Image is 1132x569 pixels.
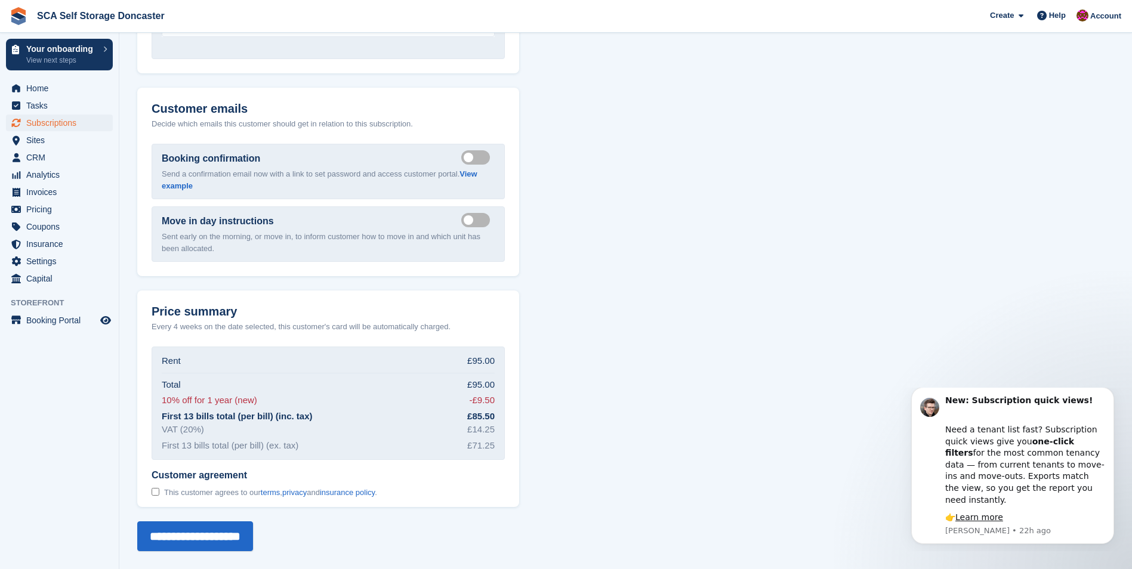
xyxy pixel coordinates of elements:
div: First 13 bills total (per bill) (inc. tax) [162,410,313,423]
a: menu [6,312,113,329]
span: Analytics [26,166,98,183]
span: Help [1049,10,1066,21]
h2: Customer emails [152,102,505,116]
div: £95.00 [467,378,495,392]
p: Your onboarding [26,45,97,53]
p: Sent early on the morning, or move in, to inform customer how to move in and which unit has been ... [162,231,495,254]
p: Decide which emails this customer should get in relation to this subscription. [152,118,505,130]
img: stora-icon-8386f47178a22dfd0bd8f6a31ec36ba5ce8667c1dd55bd0f319d3a0aa187defe.svg [10,7,27,25]
div: £14.25 [467,423,495,437]
span: Sites [26,132,98,149]
span: Capital [26,270,98,287]
div: VAT (20%) [162,423,204,437]
span: Customer agreement [152,469,377,481]
span: Pricing [26,201,98,218]
a: menu [6,201,113,218]
a: View example [162,169,477,190]
div: -£9.50 [469,394,495,407]
div: Rent [162,354,181,368]
span: Invoices [26,184,98,200]
a: menu [6,132,113,149]
a: menu [6,236,113,252]
p: Message from Steven, sent 22h ago [52,138,212,149]
a: privacy [282,488,307,497]
div: Total [162,378,181,392]
div: 👉 [52,124,212,136]
div: £85.50 [467,410,495,423]
a: menu [6,184,113,200]
div: £71.25 [467,439,495,453]
a: SCA Self Storage Doncaster [32,6,169,26]
span: Home [26,80,98,97]
a: Preview store [98,313,113,327]
span: Insurance [26,236,98,252]
p: View next steps [26,55,97,66]
a: menu [6,80,113,97]
label: Send booking confirmation email [461,156,495,158]
span: CRM [26,149,98,166]
span: This customer agrees to our , and . [164,488,377,497]
img: Sarah Race [1077,10,1088,21]
label: Booking confirmation [162,151,260,166]
h2: Price summary [152,305,505,318]
a: menu [6,149,113,166]
iframe: Intercom notifications message [893,388,1132,551]
span: Subscriptions [26,115,98,131]
a: terms [261,488,280,497]
a: menu [6,218,113,235]
div: First 13 bills total (per bill) (ex. tax) [162,439,298,453]
label: Send move in day email [461,219,495,221]
p: Every 4 weeks on the date selected, this customer's card will be automatically charged. [152,321,451,333]
span: Settings [26,253,98,270]
a: menu [6,97,113,114]
div: 10% off for 1 year (new) [162,394,257,407]
div: Message content [52,7,212,136]
img: Profile image for Steven [27,10,46,29]
input: Customer agreement This customer agrees to ourterms,privacyandinsurance policy. [152,488,159,496]
a: Learn more [62,125,110,134]
span: Booking Portal [26,312,98,329]
a: menu [6,115,113,131]
a: Your onboarding View next steps [6,39,113,70]
span: Create [990,10,1014,21]
span: Storefront [11,297,119,309]
b: New: Subscription quick views! [52,8,199,17]
div: Need a tenant list fast? Subscription quick views give you for the most common tenancy data — fro... [52,24,212,118]
span: Coupons [26,218,98,235]
a: menu [6,253,113,270]
a: menu [6,270,113,287]
span: Tasks [26,97,98,114]
a: insurance policy [320,488,375,497]
div: £95.00 [467,354,495,368]
label: Move in day instructions [162,214,274,228]
span: Account [1090,10,1121,22]
p: Send a confirmation email now with a link to set password and access customer portal. [162,168,495,191]
a: menu [6,166,113,183]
